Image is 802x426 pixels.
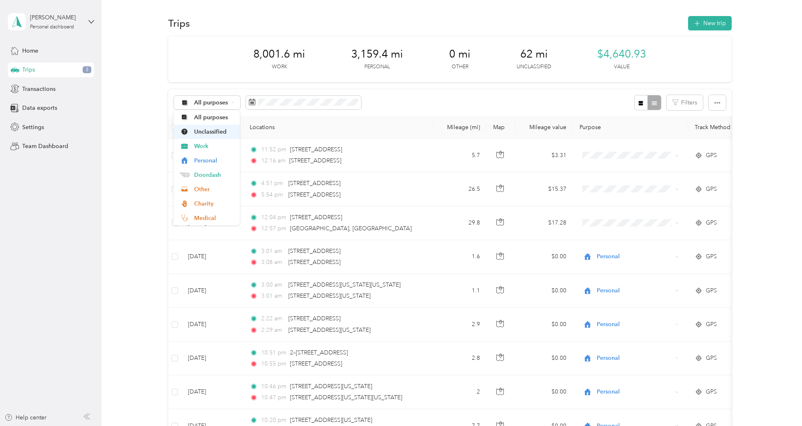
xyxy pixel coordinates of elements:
th: Locations [243,116,432,139]
span: Data exports [22,104,57,112]
td: 1.6 [432,240,487,274]
span: [STREET_ADDRESS] [290,146,342,153]
span: 2–[STREET_ADDRESS] [290,349,348,356]
div: [PERSON_NAME] [30,13,81,22]
iframe: Everlance-gr Chat Button Frame [756,380,802,426]
p: Work [272,63,287,71]
span: GPS [706,387,717,396]
td: $17.28 [515,206,573,240]
span: 3:08 am [261,258,285,267]
span: Personal [194,156,234,165]
span: 0 mi [449,48,471,61]
span: 10:46 pm [261,382,286,391]
span: Trips [22,65,35,74]
td: 1.1 [432,274,487,308]
span: GPS [706,218,717,227]
span: Doordash [194,171,234,179]
span: [STREET_ADDRESS] [289,157,341,164]
span: Unclassified [194,127,234,136]
span: [STREET_ADDRESS] [288,180,341,187]
span: Transactions [22,85,56,93]
td: [DATE] [181,240,243,274]
td: [DATE] [181,342,243,375]
th: Purpose [573,116,688,139]
p: Other [452,63,468,71]
span: Personal [597,320,672,329]
span: Charity [194,199,234,208]
div: Personal dashboard [30,25,74,30]
span: 10:20 pm [261,416,286,425]
span: Personal [597,286,672,295]
span: GPS [706,320,717,329]
td: $0.00 [515,274,573,308]
span: 8,001.6 mi [253,48,305,61]
span: 10:55 pm [261,359,286,368]
span: 12:57 pm [261,224,286,233]
th: Mileage value [515,116,573,139]
span: 3,159.4 mi [351,48,403,61]
td: $0.00 [515,308,573,341]
td: $3.31 [515,139,573,172]
span: Personal [597,252,672,261]
span: [STREET_ADDRESS][US_STATE] [288,292,371,299]
span: 2:29 am [261,326,285,335]
span: 12:16 am [261,156,285,165]
span: [STREET_ADDRESS][US_STATE] [290,417,372,424]
button: New trip [688,16,732,30]
span: $4,640.93 [597,48,646,61]
span: 62 mi [520,48,548,61]
button: Filters [667,95,703,110]
span: [STREET_ADDRESS][US_STATE] [288,326,371,333]
span: 3 [83,66,91,74]
th: Mileage (mi) [432,116,487,139]
span: Personal [597,387,672,396]
td: $15.37 [515,172,573,206]
td: 2.8 [432,342,487,375]
span: GPS [706,286,717,295]
span: Settings [22,123,44,132]
td: 2.9 [432,308,487,341]
span: Other [194,185,234,194]
td: [DATE] [181,308,243,341]
span: GPS [706,252,717,261]
span: 2:22 am [261,314,285,323]
td: [DATE] [181,375,243,409]
h1: Trips [168,19,190,28]
span: [STREET_ADDRESS][US_STATE][US_STATE] [290,394,402,401]
span: All purposes [194,100,228,106]
td: $0.00 [515,375,573,409]
span: Home [22,46,38,55]
td: $0.00 [515,342,573,375]
td: [DATE] [181,274,243,308]
span: 11:52 pm [261,145,286,154]
span: 3:00 am [261,280,285,289]
td: 2 [432,375,487,409]
span: GPS [706,354,717,363]
span: [STREET_ADDRESS] [288,315,341,322]
span: [STREET_ADDRESS][US_STATE] [290,383,372,390]
span: [GEOGRAPHIC_DATA], [GEOGRAPHIC_DATA] [290,225,412,232]
button: Help center [5,413,46,422]
span: 12:04 pm [261,213,286,222]
span: [STREET_ADDRESS] [290,214,342,221]
p: Personal [364,63,390,71]
span: GPS [706,151,717,160]
span: 3:01 am [261,292,285,301]
p: Value [614,63,630,71]
th: Track Method [688,116,746,139]
th: Map [487,116,515,139]
span: 10:47 pm [261,393,286,402]
span: Work [194,142,234,150]
span: 4:51 pm [261,179,285,188]
span: Medical [194,214,234,222]
span: [STREET_ADDRESS] [288,259,341,266]
span: [STREET_ADDRESS] [290,360,342,367]
td: $0.00 [515,240,573,274]
td: 26.5 [432,172,487,206]
span: 10:51 pm [261,348,286,357]
span: 5:54 pm [261,190,285,199]
span: Personal [597,354,672,363]
span: [STREET_ADDRESS] [288,191,341,198]
td: 5.7 [432,139,487,172]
